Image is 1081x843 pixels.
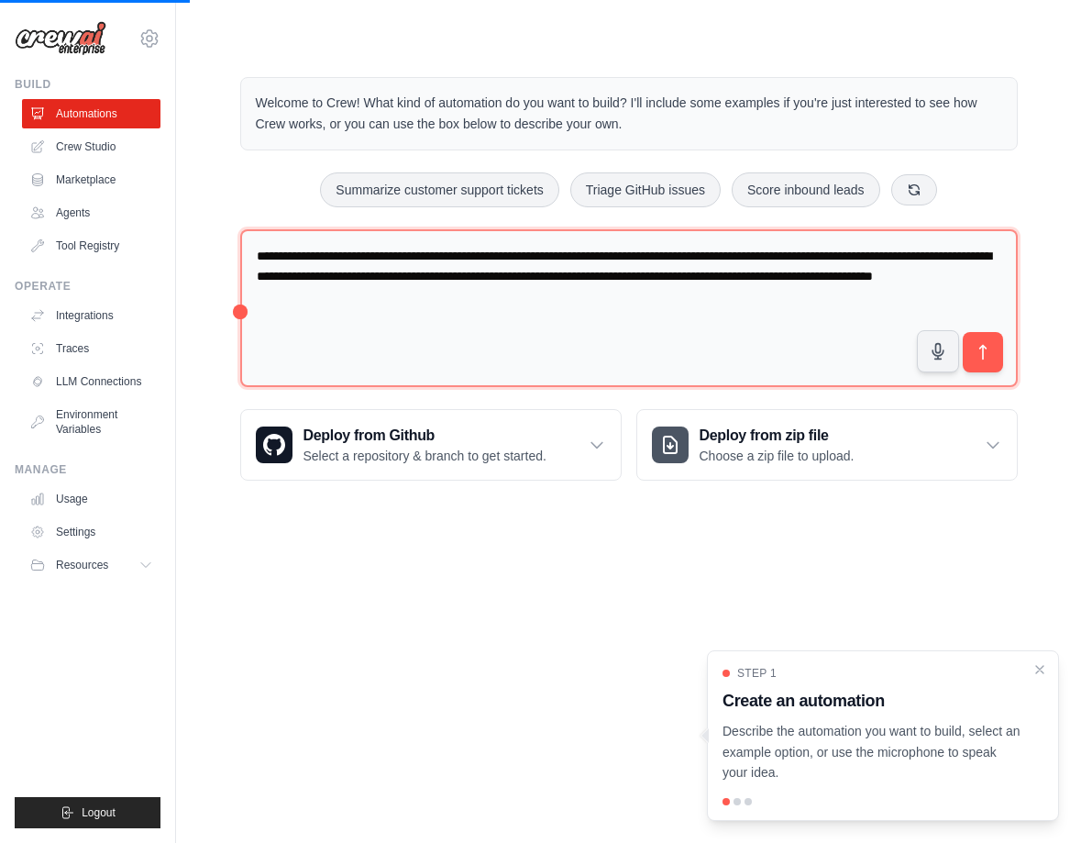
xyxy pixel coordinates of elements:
h3: Deploy from Github [303,425,546,447]
a: Agents [22,198,160,227]
a: Usage [22,484,160,514]
a: Integrations [22,301,160,330]
div: Operate [15,279,160,294]
a: Traces [22,334,160,363]
button: Close walkthrough [1032,662,1047,677]
button: Logout [15,797,160,828]
a: LLM Connections [22,367,160,396]
h3: Create an automation [723,688,1021,714]
a: Automations [22,99,160,128]
div: Manage [15,462,160,477]
button: Summarize customer support tickets [320,172,558,207]
button: Resources [22,550,160,580]
p: Welcome to Crew! What kind of automation do you want to build? I'll include some examples if you'... [256,93,1002,135]
h3: Deploy from zip file [700,425,855,447]
p: Describe the automation you want to build, select an example option, or use the microphone to spe... [723,721,1021,783]
a: Environment Variables [22,400,160,444]
iframe: Chat Widget [989,755,1081,843]
a: Tool Registry [22,231,160,261]
div: Виджет чата [989,755,1081,843]
button: Score inbound leads [732,172,880,207]
img: Logo [15,21,106,56]
div: Build [15,77,160,92]
span: Resources [56,558,108,572]
a: Crew Studio [22,132,160,161]
a: Marketplace [22,165,160,194]
span: Step 1 [737,666,777,681]
p: Select a repository & branch to get started. [303,447,546,465]
button: Triage GitHub issues [570,172,721,207]
span: Logout [82,805,116,820]
a: Settings [22,517,160,547]
p: Choose a zip file to upload. [700,447,855,465]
